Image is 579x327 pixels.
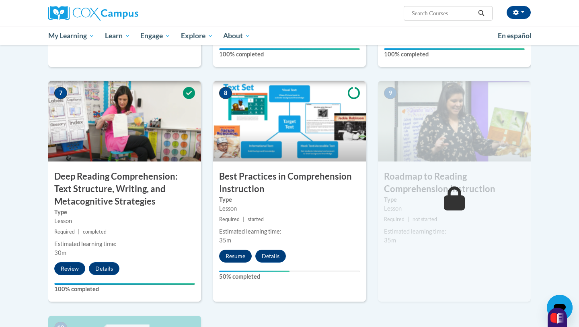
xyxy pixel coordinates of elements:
button: Details [255,250,286,263]
span: Required [384,216,404,222]
div: Estimated learning time: [54,240,195,248]
span: Explore [181,31,213,41]
span: About [223,31,250,41]
span: Learn [105,31,130,41]
span: En español [498,31,532,40]
div: Estimated learning time: [384,227,525,236]
div: Lesson [54,217,195,226]
button: Search [475,8,487,18]
div: Lesson [384,204,525,213]
button: Resume [219,250,252,263]
button: Details [89,262,119,275]
div: Your progress [219,48,360,50]
span: not started [413,216,437,222]
h3: Roadmap to Reading Comprehension Instruction [378,170,531,195]
a: My Learning [43,27,100,45]
span: 30m [54,249,66,256]
div: Lesson [219,204,360,213]
span: | [78,229,80,235]
div: Your progress [384,48,525,50]
a: About [218,27,256,45]
label: Type [384,195,525,204]
span: 8 [219,87,232,99]
img: Cox Campus [48,6,138,21]
span: Engage [140,31,170,41]
button: Account Settings [507,6,531,19]
div: Your progress [54,283,195,285]
div: Your progress [219,271,289,272]
span: 7 [54,87,67,99]
label: Type [54,208,195,217]
span: 35m [219,237,231,244]
input: Search Courses [411,8,475,18]
img: Course Image [213,81,366,161]
span: My Learning [48,31,94,41]
a: Learn [100,27,136,45]
span: Required [219,216,240,222]
iframe: Button to launch messaging window [547,295,573,321]
img: Course Image [48,81,201,161]
a: Engage [135,27,176,45]
span: started [248,216,264,222]
h3: Deep Reading Comprehension: Text Structure, Writing, and Metacognitive Strategies [48,170,201,207]
a: Explore [176,27,218,45]
a: En español [493,27,537,44]
span: completed [83,229,107,235]
label: 100% completed [219,50,360,59]
label: 50% completed [219,272,360,281]
span: | [408,216,409,222]
div: Main menu [36,27,543,45]
span: 9 [384,87,397,99]
span: Required [54,229,75,235]
img: Course Image [378,81,531,161]
button: Review [54,262,85,275]
h3: Best Practices in Comprehension Instruction [213,170,366,195]
a: Cox Campus [48,6,201,21]
label: Type [219,195,360,204]
label: 100% completed [54,285,195,294]
div: Estimated learning time: [219,227,360,236]
span: | [243,216,244,222]
label: 100% completed [384,50,525,59]
span: 35m [384,237,396,244]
